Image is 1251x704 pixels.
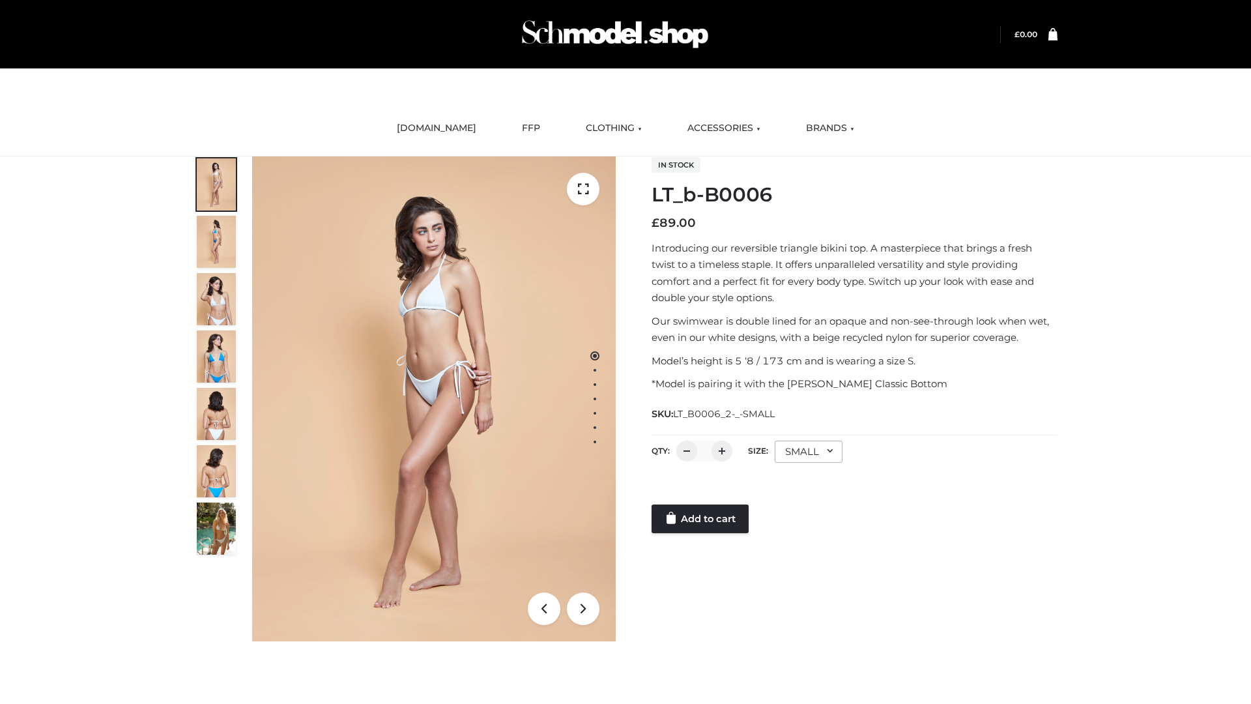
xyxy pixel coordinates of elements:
[796,114,864,143] a: BRANDS
[512,114,550,143] a: FFP
[517,8,713,60] img: Schmodel Admin 964
[1014,29,1037,39] a: £0.00
[1014,29,1037,39] bdi: 0.00
[197,216,236,268] img: ArielClassicBikiniTop_CloudNine_AzureSky_OW114ECO_2-scaled.jpg
[197,330,236,383] img: ArielClassicBikiniTop_CloudNine_AzureSky_OW114ECO_4-scaled.jpg
[652,240,1057,306] p: Introducing our reversible triangle bikini top. A masterpiece that brings a fresh twist to a time...
[652,505,749,533] a: Add to cart
[652,446,670,456] label: QTY:
[652,406,776,422] span: SKU:
[652,157,700,173] span: In stock
[197,158,236,211] img: ArielClassicBikiniTop_CloudNine_AzureSky_OW114ECO_1-scaled.jpg
[748,446,768,456] label: Size:
[652,216,696,230] bdi: 89.00
[197,273,236,325] img: ArielClassicBikiniTop_CloudNine_AzureSky_OW114ECO_3-scaled.jpg
[652,216,659,230] span: £
[197,445,236,497] img: ArielClassicBikiniTop_CloudNine_AzureSky_OW114ECO_8-scaled.jpg
[1014,29,1020,39] span: £
[673,408,775,420] span: LT_B0006_2-_-SMALL
[652,313,1057,346] p: Our swimwear is double lined for an opaque and non-see-through look when wet, even in our white d...
[652,183,1057,207] h1: LT_b-B0006
[678,114,770,143] a: ACCESSORIES
[775,441,842,463] div: SMALL
[197,388,236,440] img: ArielClassicBikiniTop_CloudNine_AzureSky_OW114ECO_7-scaled.jpg
[576,114,652,143] a: CLOTHING
[652,375,1057,392] p: *Model is pairing it with the [PERSON_NAME] Classic Bottom
[387,114,486,143] a: [DOMAIN_NAME]
[252,156,616,641] img: ArielClassicBikiniTop_CloudNine_AzureSky_OW114ECO_1
[197,503,236,555] img: Arieltop_CloudNine_AzureSky2.jpg
[652,353,1057,370] p: Model’s height is 5 ‘8 / 173 cm and is wearing a size S.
